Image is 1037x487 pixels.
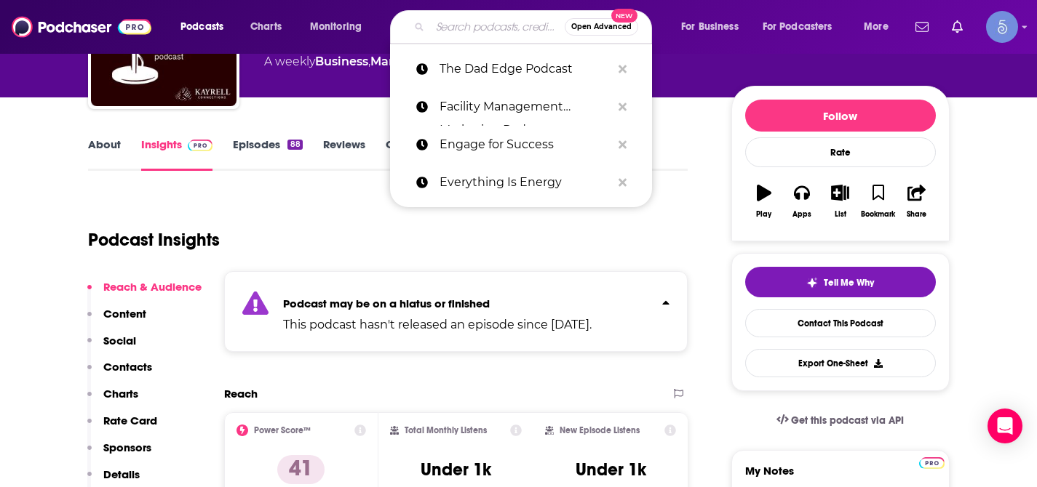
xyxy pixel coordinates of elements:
p: Content [103,307,146,321]
div: Bookmark [861,210,895,219]
strong: Podcast may be on a hiatus or finished [283,297,490,310]
span: New [611,9,637,23]
p: 41 [277,455,325,484]
a: Contact This Podcast [745,309,936,337]
span: Monitoring [310,17,362,37]
button: tell me why sparkleTell Me Why [745,267,936,297]
h2: Power Score™ [254,425,311,435]
div: Apps [792,210,811,219]
button: open menu [753,15,854,39]
p: Facility Management Marketing Podcast [440,88,611,126]
h2: New Episode Listens [560,425,640,435]
img: tell me why sparkle [806,277,818,289]
div: Search podcasts, credits, & more... [404,10,666,44]
a: Charts [241,15,290,39]
p: Reach & Audience [103,280,202,294]
span: Podcasts [180,17,223,37]
div: A weekly podcast [264,53,584,71]
h3: Under 1k [576,459,646,480]
button: Social [87,334,136,361]
input: Search podcasts, credits, & more... [430,15,565,39]
button: Open AdvancedNew [565,18,638,36]
a: Pro website [919,455,945,469]
button: List [821,175,859,228]
p: This podcast hasn't released an episode since [DATE]. [283,316,592,334]
a: InsightsPodchaser Pro [141,137,213,171]
a: Business [315,55,368,68]
button: Charts [87,387,138,414]
button: Bookmark [859,175,897,228]
h2: Reach [224,387,258,401]
a: Show notifications dropdown [946,15,969,39]
button: Export One-Sheet [745,349,936,377]
p: Social [103,334,136,347]
img: Podchaser Pro [188,140,213,151]
div: Rate [745,137,936,167]
img: User Profile [986,11,1018,43]
p: Rate Card [103,414,157,427]
span: Get this podcast via API [791,414,904,427]
button: Rate Card [87,414,157,440]
p: Sponsors [103,440,151,454]
button: Apps [783,175,821,228]
span: Open Advanced [571,23,632,31]
div: Open Intercom Messenger [988,408,1022,443]
span: For Podcasters [763,17,833,37]
p: The Dad Edge Podcast [440,50,611,88]
button: open menu [671,15,757,39]
button: Reach & Audience [87,280,202,307]
button: Sponsors [87,440,151,467]
h2: Total Monthly Listens [405,425,487,435]
a: About [88,137,121,171]
p: Charts [103,387,138,401]
button: open menu [854,15,907,39]
button: open menu [170,15,242,39]
span: Tell Me Why [824,277,874,289]
span: More [864,17,889,37]
div: Share [907,210,926,219]
span: , [368,55,370,68]
section: Click to expand status details [224,271,688,352]
a: Management [370,55,452,68]
a: Reviews [323,137,365,171]
button: Play [745,175,783,228]
button: Follow [745,100,936,132]
img: Podchaser Pro [919,457,945,469]
div: 88 [287,140,302,150]
a: Credits [386,137,424,171]
a: Get this podcast via API [765,403,916,438]
h3: Under 1k [421,459,491,480]
h1: Podcast Insights [88,229,220,251]
button: Contacts [87,360,152,387]
a: Facility Management Marketing Podcast [390,88,652,126]
p: Engage for Success [440,126,611,164]
a: Show notifications dropdown [910,15,934,39]
p: Contacts [103,360,152,374]
button: Show profile menu [986,11,1018,43]
a: The Dad Edge Podcast [390,50,652,88]
span: For Business [681,17,739,37]
a: Episodes88 [233,137,302,171]
img: Podchaser - Follow, Share and Rate Podcasts [12,13,151,41]
button: Share [897,175,935,228]
span: Charts [250,17,282,37]
div: Play [756,210,771,219]
button: open menu [300,15,381,39]
div: List [835,210,846,219]
a: Everything Is Energy [390,164,652,201]
p: Everything Is Energy [440,164,611,201]
span: Logged in as Spiral5-G1 [986,11,1018,43]
p: Details [103,467,140,481]
a: Engage for Success [390,126,652,164]
button: Content [87,307,146,334]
